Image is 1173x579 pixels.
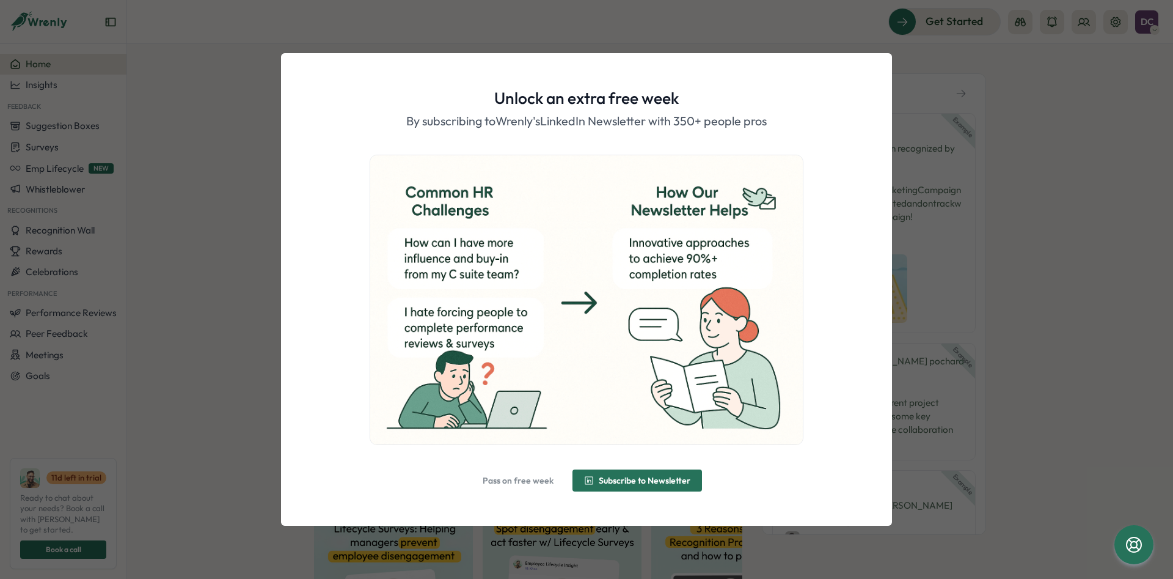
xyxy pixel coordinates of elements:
[370,155,803,444] img: ChatGPT Image
[494,87,679,109] h1: Unlock an extra free week
[483,476,554,485] span: Pass on free week
[599,476,690,485] span: Subscribe to Newsletter
[572,470,702,492] button: Subscribe to Newsletter
[406,112,767,131] p: By subscribing to Wrenly's LinkedIn Newsletter with 350+ people pros
[471,470,565,492] button: Pass on free week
